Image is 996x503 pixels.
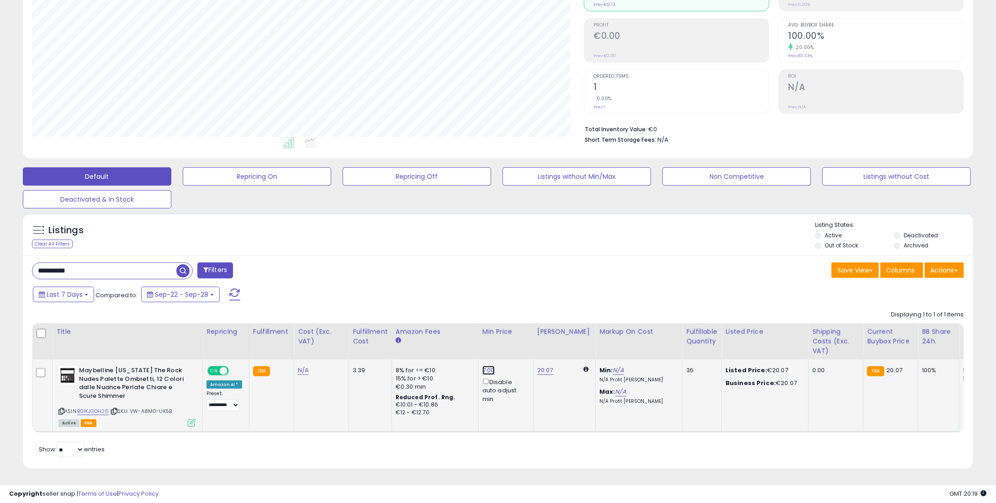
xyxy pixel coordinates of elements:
[56,327,199,337] div: Title
[789,31,964,43] h2: 100.00%
[228,367,242,375] span: OFF
[789,82,964,94] h2: N/A
[39,445,105,454] span: Show: entries
[141,287,220,302] button: Sep-22 - Sep-28
[662,167,811,186] button: Non Competitive
[482,366,495,375] a: 7.00
[9,489,42,498] strong: Copyright
[594,31,769,43] h2: €0.00
[815,221,973,230] p: Listing States:
[599,366,613,375] b: Min:
[77,407,109,415] a: B01KJGOH26
[922,327,955,346] div: BB Share 24h.
[482,377,526,403] div: Disable auto adjust min
[585,123,958,134] li: €0
[183,167,331,186] button: Repricing On
[594,82,769,94] h2: 1
[615,387,626,396] a: N/A
[48,224,84,237] h5: Listings
[726,366,767,375] b: Listed Price:
[396,366,472,375] div: 8% for <= €10
[396,393,456,401] b: Reduced Prof. Rng.
[79,366,190,402] b: Maybelline [US_STATE] The Rock Nudes Palette Ombretti, 12 Colori dalle Nuance Perlate Chiare e Sc...
[950,489,987,498] span: 2025-10-6 20:19 GMT
[396,327,475,337] div: Amazon Fees
[793,44,814,51] small: 20.00%
[110,407,172,415] span: | SKU: VW-A8M0-UK5B
[594,74,769,79] span: Ordered Items
[789,2,811,7] small: Prev: 0.00%
[298,327,345,346] div: Cost (Exc. VAT)
[343,167,491,186] button: Repricing Off
[599,398,675,405] p: N/A Profit [PERSON_NAME]
[886,266,915,275] span: Columns
[78,489,117,498] a: Terms of Use
[47,290,83,299] span: Last 7 Days
[594,23,769,28] span: Profit
[155,290,208,299] span: Sep-22 - Sep-28
[32,240,73,248] div: Clear All Filters
[789,104,806,110] small: Prev: N/A
[825,241,858,249] label: Out of Stock
[396,337,401,345] small: Amazon Fees.
[599,327,678,337] div: Markup on Cost
[963,375,993,383] div: FBM: 0
[867,327,914,346] div: Current Buybox Price
[396,401,472,409] div: €10.01 - €10.86
[81,419,96,427] span: FBA
[825,231,842,239] label: Active
[207,391,242,411] div: Preset:
[207,380,242,389] div: Amazon AI *
[537,327,592,337] div: [PERSON_NAME]
[925,262,964,278] button: Actions
[658,135,669,144] span: N/A
[95,291,138,300] span: Compared to:
[396,375,472,383] div: 15% for > €10
[594,104,605,110] small: Prev: 1
[353,366,385,375] div: 3.39
[482,327,530,337] div: Min Price
[789,74,964,79] span: ROI
[23,167,171,186] button: Default
[396,409,472,417] div: €12 - €12.70
[253,366,270,376] small: FBA
[596,323,683,359] th: The percentage added to the cost of goods (COGS) that forms the calculator for Min & Max prices.
[726,327,805,337] div: Listed Price
[594,53,616,59] small: Prev: €0.00
[594,2,616,7] small: Prev: €12.13
[253,327,290,337] div: Fulfillment
[789,23,964,28] span: Avg. Buybox Share
[726,379,776,387] b: Business Price:
[922,366,952,375] div: 100%
[208,367,220,375] span: ON
[585,136,657,144] b: Short Term Storage Fees:
[33,287,94,302] button: Last 7 Days
[207,327,245,337] div: Repricing
[867,366,884,376] small: FBA
[599,387,615,396] b: Max:
[537,366,553,375] a: 20.07
[599,377,675,383] p: N/A Profit [PERSON_NAME]
[503,167,651,186] button: Listings without Min/Max
[613,366,624,375] a: N/A
[832,262,879,278] button: Save View
[585,125,647,133] b: Total Inventory Value:
[822,167,971,186] button: Listings without Cost
[298,366,309,375] a: N/A
[812,327,859,356] div: Shipping Costs (Exc. VAT)
[594,95,612,102] small: 0.00%
[58,366,77,385] img: 310xPKty94L._SL40_.jpg
[812,366,856,375] div: 0.00
[58,366,196,426] div: ASIN:
[686,366,715,375] div: 36
[118,489,159,498] a: Privacy Policy
[23,190,171,209] button: Deactivated & In Stock
[963,366,993,375] div: FBA: 0
[58,419,79,427] span: All listings currently available for purchase on Amazon
[9,490,159,498] div: seller snap | |
[904,241,928,249] label: Archived
[904,231,938,239] label: Deactivated
[891,310,964,319] div: Displaying 1 to 1 of 1 items
[789,53,813,59] small: Prev: 83.33%
[197,262,233,278] button: Filters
